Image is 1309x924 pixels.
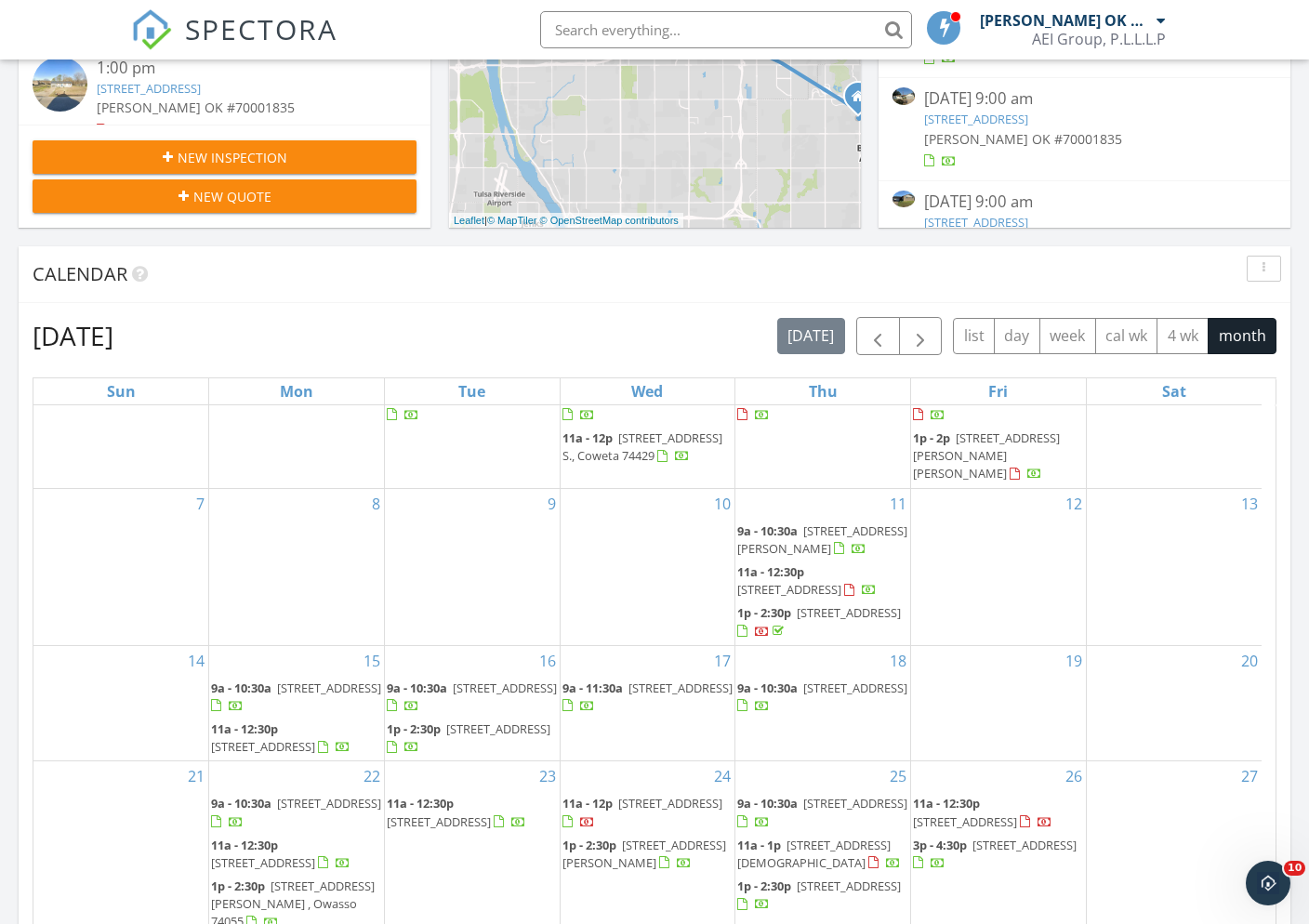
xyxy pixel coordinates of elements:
a: 9a - 10:30a [STREET_ADDRESS] [211,795,381,829]
td: Go to September 11, 2025 [735,488,911,645]
span: [STREET_ADDRESS][PERSON_NAME][PERSON_NAME] [913,429,1060,482]
img: 9531589%2Fcover_photos%2Flk5TLjIEO6QEdXsoxZmW%2Fsmall.jpg [892,191,915,207]
a: Sunday [103,378,139,404]
a: Go to September 24, 2025 [710,761,734,791]
button: cal wk [1095,318,1158,354]
a: Go to September 10, 2025 [710,489,734,519]
a: 11a - 12:30p [STREET_ADDRESS] [737,563,877,598]
span: [STREET_ADDRESS][PERSON_NAME] [737,522,907,557]
a: 1p - 2p [STREET_ADDRESS][PERSON_NAME][PERSON_NAME] [913,428,1084,486]
span: 9a - 10:30a [387,680,447,696]
a: [DATE] 9:00 am [STREET_ADDRESS] [PERSON_NAME] OK #70001835 [892,191,1276,273]
span: [STREET_ADDRESS] [277,795,381,812]
span: [STREET_ADDRESS] [913,813,1017,830]
span: 11a - 12:30p [913,795,980,812]
a: 11a - 12:30p [STREET_ADDRESS] [387,795,526,829]
span: [STREET_ADDRESS] S., Coweta 74429 [562,429,722,464]
span: [STREET_ADDRESS] [797,878,901,894]
span: 1p - 2:30p [387,720,441,737]
div: [DATE] 9:00 am [924,191,1244,214]
button: list [953,318,995,354]
td: Go to September 6, 2025 [1086,355,1262,488]
a: 9a - 10:30a [STREET_ADDRESS][PERSON_NAME] [737,522,907,557]
a: Leaflet [454,215,484,226]
img: The Best Home Inspection Software - Spectora [131,9,172,50]
span: [STREET_ADDRESS] [628,680,733,696]
a: 1p - 2p [STREET_ADDRESS][PERSON_NAME][PERSON_NAME] [913,429,1060,482]
a: Go to September 9, 2025 [544,489,560,519]
a: 9a - 10:30a [STREET_ADDRESS] [737,680,907,714]
span: 9a - 10:30a [211,680,271,696]
td: Go to September 15, 2025 [209,645,385,761]
div: 708 W. Oakland St, Broken Arrow OK 74012 [858,96,869,107]
a: Go to September 20, 2025 [1237,646,1262,676]
span: [PERSON_NAME] OK #70001835 [924,130,1122,148]
div: AEI Group, P.L.L.L.P [1032,30,1166,48]
td: Go to September 9, 2025 [384,488,560,645]
a: 1p - 2:30p [STREET_ADDRESS] [737,604,901,639]
a: 11a - 12:30p [STREET_ADDRESS] [211,835,382,875]
span: 1p - 2p [913,429,950,446]
td: Go to September 7, 2025 [33,488,209,645]
button: day [994,318,1040,354]
a: Go to September 26, 2025 [1062,761,1086,791]
span: 11a - 12p [562,795,613,812]
input: Search everything... [540,11,912,48]
span: 9a - 11:30a [562,680,623,696]
td: Go to September 3, 2025 [560,355,735,488]
a: 9a - 10:30a [STREET_ADDRESS] [737,678,908,718]
td: Go to September 8, 2025 [209,488,385,645]
a: 9a - 10:30a [STREET_ADDRESS] [211,793,382,833]
button: week [1039,318,1096,354]
span: [STREET_ADDRESS] [618,795,722,812]
span: SPECTORA [185,9,337,48]
a: 1p - 2:30p [STREET_ADDRESS] [387,719,558,759]
button: New Quote [33,179,416,213]
td: Go to September 16, 2025 [384,645,560,761]
a: 1p - 2:30p [STREET_ADDRESS] [737,878,901,912]
a: 11a - 12:30p [STREET_ADDRESS] [211,719,382,759]
a: 11a - 12p [STREET_ADDRESS] [562,795,722,829]
span: New Quote [193,187,271,206]
a: Go to September 25, 2025 [886,761,910,791]
div: | [449,213,683,229]
span: [STREET_ADDRESS] [453,680,557,696]
a: 11a - 12:30p [STREET_ADDRESS] [211,720,350,755]
a: Go to September 18, 2025 [886,646,910,676]
span: [STREET_ADDRESS] [797,604,901,621]
span: [STREET_ADDRESS] [803,680,907,696]
a: Go to September 14, 2025 [184,646,208,676]
span: 9a - 10:30a [211,795,271,812]
a: 11a - 1p [STREET_ADDRESS][DEMOGRAPHIC_DATA] [737,837,901,871]
a: Go to September 8, 2025 [368,489,384,519]
a: 11a - 12p [STREET_ADDRESS] S., Coweta 74429 [562,429,722,464]
td: Go to September 17, 2025 [560,645,735,761]
a: 11a - 12:30p [STREET_ADDRESS] [737,561,908,601]
a: 11a - 1p [STREET_ADDRESS][DEMOGRAPHIC_DATA] [737,835,908,875]
span: [STREET_ADDRESS] [446,720,550,737]
a: Go to September 7, 2025 [192,489,208,519]
a: 9a - 10:30a [STREET_ADDRESS] [387,680,557,714]
td: Go to September 2, 2025 [384,355,560,488]
a: Monday [276,378,317,404]
a: Go to September 27, 2025 [1237,761,1262,791]
a: Go to September 23, 2025 [535,761,560,791]
a: 3p - 4:30p [STREET_ADDRESS] [913,835,1084,875]
span: 1p - 2:30p [211,878,265,894]
td: Go to September 5, 2025 [911,355,1087,488]
a: 11a - 12:30p [STREET_ADDRESS] [913,793,1084,833]
a: 1p - 2:30p [STREET_ADDRESS][PERSON_NAME] [562,835,734,875]
span: 11a - 12:30p [211,837,278,853]
span: 11a - 12:30p [211,720,278,737]
a: 11a - 12p [STREET_ADDRESS] [562,793,734,833]
a: Go to September 13, 2025 [1237,489,1262,519]
a: [STREET_ADDRESS] [97,80,201,97]
div: [DATE] 9:00 am [924,87,1244,111]
a: Go to September 19, 2025 [1062,646,1086,676]
td: Go to September 10, 2025 [560,488,735,645]
span: [STREET_ADDRESS][DEMOGRAPHIC_DATA] [737,837,891,871]
div: [PERSON_NAME] OK #70001835 [980,11,1152,30]
span: [STREET_ADDRESS] [211,738,315,755]
a: Go to September 21, 2025 [184,761,208,791]
span: New Inspection [178,148,287,167]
